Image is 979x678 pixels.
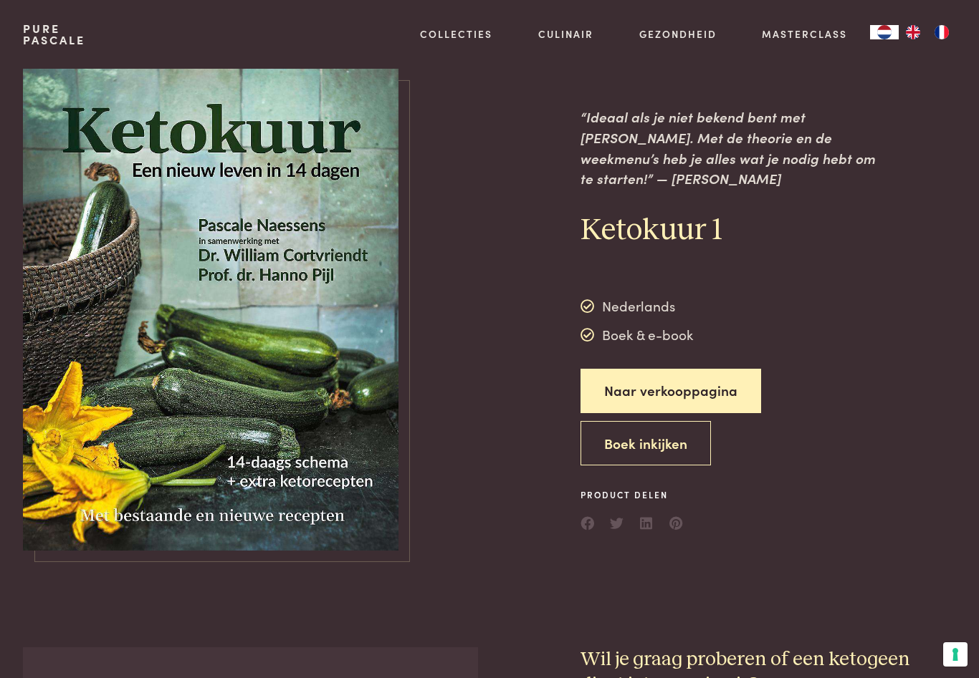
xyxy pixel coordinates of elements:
a: EN [899,25,927,39]
a: Naar verkooppagina [581,369,761,414]
div: Boek & e-book [581,324,693,346]
img: https://admin.purepascale.com/wp-content/uploads/2019/09/pascale-naessens-ketokuur.jpeg [23,69,398,551]
a: PurePascale [23,23,85,46]
a: FR [927,25,956,39]
div: Language [870,25,899,39]
a: Collecties [420,26,492,42]
a: NL [870,25,899,39]
button: Uw voorkeuren voor toestemming voor trackingtechnologieën [943,642,968,667]
h2: Ketokuur 1 [581,212,877,250]
aside: Language selected: Nederlands [870,25,956,39]
span: Product delen [581,488,684,501]
p: “Ideaal als je niet bekend bent met [PERSON_NAME]. Met de theorie en de weekmenu’s heb je alles w... [581,107,877,189]
a: Culinair [538,26,593,42]
ul: Language list [899,25,956,39]
div: Nederlands [581,296,693,317]
a: Gezondheid [639,26,717,42]
button: Boek inkijken [581,421,711,466]
a: Masterclass [762,26,847,42]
